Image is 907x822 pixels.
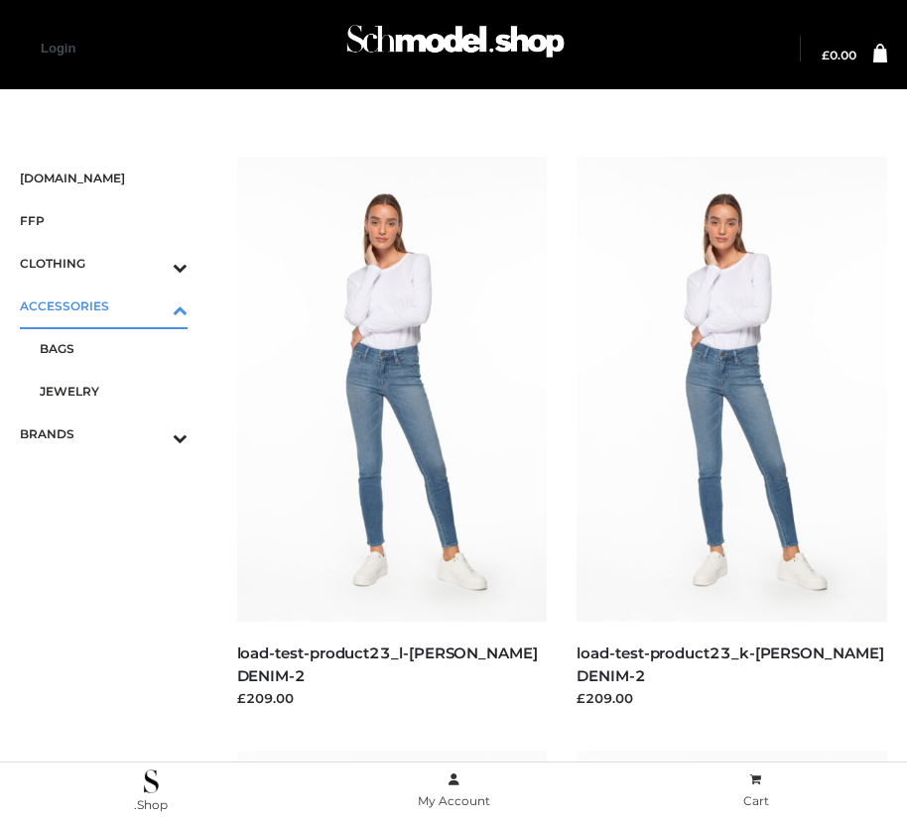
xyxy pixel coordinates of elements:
span: CLOTHING [20,252,188,275]
a: CLOTHINGToggle Submenu [20,242,188,285]
span: My Account [418,793,490,808]
span: FFP [20,209,188,232]
span: .Shop [134,797,168,812]
div: £209.00 [237,688,548,708]
button: Toggle Submenu [118,242,188,285]
a: £0.00 [822,50,856,61]
a: BAGS [40,327,188,370]
button: Toggle Submenu [118,285,188,327]
a: JEWELRY [40,370,188,412]
button: Toggle Submenu [118,412,188,455]
img: Schmodel Admin 964 [341,11,570,81]
a: FFP [20,199,188,242]
span: BAGS [40,337,188,360]
span: Cart [743,793,769,808]
div: £209.00 [577,688,887,708]
a: Schmodel Admin 964 [337,17,570,81]
a: Cart [604,768,907,813]
span: BRANDS [20,422,188,445]
span: [DOMAIN_NAME] [20,167,188,189]
a: load-test-product23_k-[PERSON_NAME] DENIM-2 [577,644,883,685]
a: My Account [303,768,605,813]
span: £ [822,48,830,62]
a: Login [41,41,75,56]
a: BRANDSToggle Submenu [20,412,188,455]
a: load-test-product23_l-[PERSON_NAME] DENIM-2 [237,644,538,685]
bdi: 0.00 [822,48,856,62]
img: .Shop [144,769,159,793]
a: ACCESSORIESToggle Submenu [20,285,188,327]
span: JEWELRY [40,380,188,403]
span: ACCESSORIES [20,294,188,317]
a: [DOMAIN_NAME] [20,157,188,199]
